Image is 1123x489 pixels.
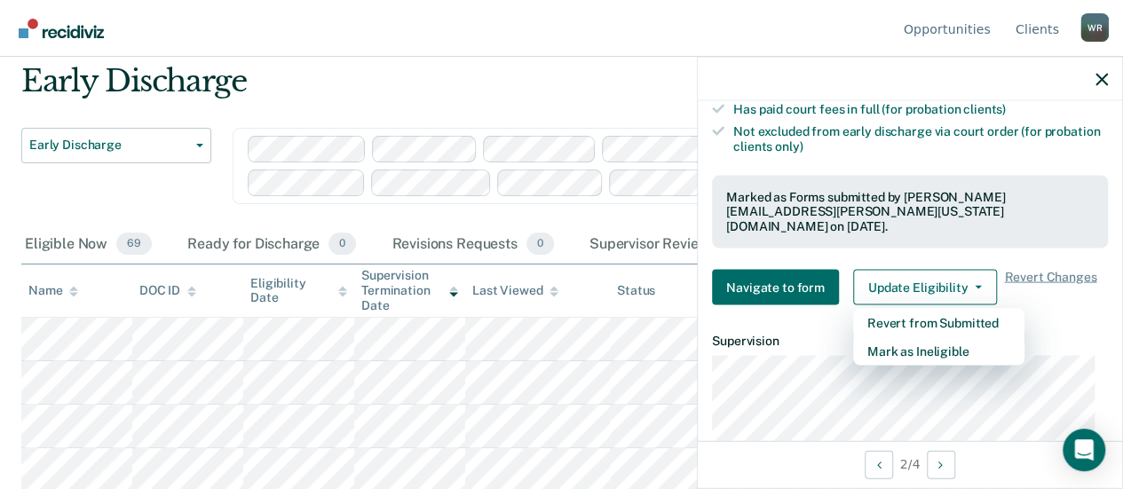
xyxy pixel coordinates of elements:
div: Name [28,283,78,298]
button: Next Opportunity [927,450,955,478]
div: Last Viewed [472,283,558,298]
div: Eligibility Date [250,276,347,306]
div: Status [617,283,655,298]
div: Early Discharge [21,63,1032,114]
div: Supervision Termination Date [361,268,458,312]
button: Mark as Ineligible [853,336,1024,365]
span: 0 [526,233,554,256]
button: Update Eligibility [853,269,997,304]
div: Revisions Requests [388,225,557,264]
div: Has paid court fees in full (for probation [733,102,1108,117]
span: Revert Changes [1004,269,1096,304]
span: 69 [116,233,152,256]
button: Revert from Submitted [853,308,1024,336]
div: Open Intercom Messenger [1063,429,1105,471]
button: Navigate to form [712,269,839,304]
span: clients) [963,102,1006,116]
div: DOC ID [139,283,196,298]
div: Supervisor Review [586,225,751,264]
span: 0 [328,233,356,256]
a: Navigate to form link [712,269,846,304]
div: W R [1080,13,1109,42]
button: Previous Opportunity [865,450,893,478]
div: Marked as Forms submitted by [PERSON_NAME][EMAIL_ADDRESS][PERSON_NAME][US_STATE][DOMAIN_NAME] on ... [726,189,1094,233]
div: Eligible Now [21,225,155,264]
div: Ready for Discharge [184,225,360,264]
img: Recidiviz [19,19,104,38]
button: Profile dropdown button [1080,13,1109,42]
span: only) [775,138,803,153]
span: Early Discharge [29,138,189,153]
div: Not excluded from early discharge via court order (for probation clients [733,124,1108,154]
dt: Supervision [712,333,1108,348]
div: 2 / 4 [698,440,1122,487]
div: Dropdown Menu [853,308,1024,365]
